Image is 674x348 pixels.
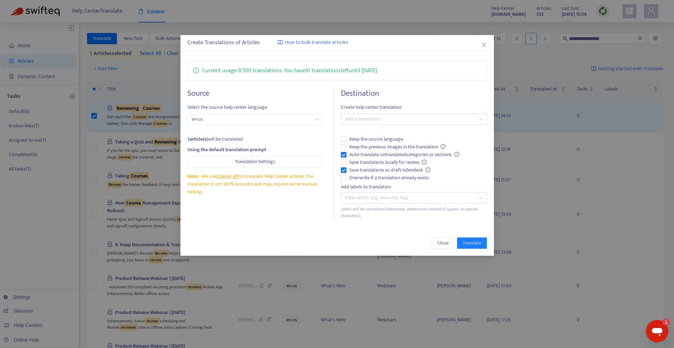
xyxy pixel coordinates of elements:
[646,320,668,342] iframe: Button to launch messaging window, 1 unread message
[346,159,430,166] span: Save translations locally for review
[187,156,323,167] button: Translation Settings
[193,66,199,73] span: info-circle
[187,146,323,154] div: Using the default translation prompt
[187,172,199,180] span: Note:
[480,41,488,49] button: Close
[285,39,348,47] span: How to bulk translate articles
[457,237,487,249] button: Translate
[187,89,323,98] h4: Source
[216,172,239,180] a: OpenAI API
[187,173,323,196] div: We use to translate Help Center articles. The translation is not 100% accurate and may require so...
[277,40,283,45] img: image-link
[187,103,323,111] span: Select the source help center language
[235,158,275,166] span: Translation Settings
[341,89,487,98] h4: Destination
[341,206,487,219] div: Labels will be normalized (lowercase, underscores instead of spaces, no special characters).
[192,114,319,125] span: en-us
[454,152,459,157] span: info-circle
[437,239,448,247] span: Close
[425,167,430,172] span: info-circle
[481,42,487,48] span: close
[187,135,208,143] strong: 1 article(s)
[202,66,378,75] p: Current usage: 9 / 100 translations . You have 91 translations left until [DATE] .
[187,135,323,143] div: will be translated
[277,39,348,47] a: How to bulk translate articles
[341,103,487,111] span: Create help center translation
[346,166,433,174] span: Save translations as draft in Zendesk
[431,237,454,249] button: Close
[346,174,431,182] span: Overwrite if a translation already exists
[656,319,670,326] iframe: Number of unread messages
[187,39,487,47] div: Create Translations of Articles
[346,143,448,151] span: Keep the previous images in the translation
[422,160,427,165] span: info-circle
[441,144,445,149] span: info-circle
[346,135,405,143] span: Keep the source language
[341,183,487,191] div: Add labels to translation
[346,151,462,159] span: Auto-translate untranslated categories or sections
